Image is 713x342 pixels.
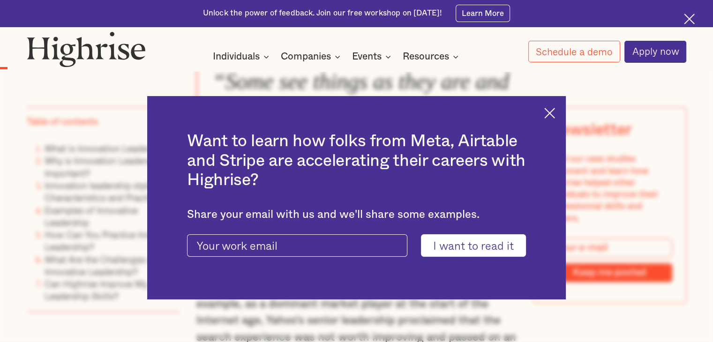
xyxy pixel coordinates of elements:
div: Events [352,51,382,62]
div: Companies [281,51,331,62]
div: Companies [281,51,343,62]
img: Highrise logo [27,31,146,67]
h2: Want to learn how folks from Meta, Airtable and Stripe are accelerating their careers with Highrise? [187,132,525,190]
div: Unlock the power of feedback. Join our free workshop on [DATE]! [203,8,442,19]
a: Learn More [456,5,510,22]
img: Cross icon [544,108,555,119]
div: Events [352,51,394,62]
div: Share your email with us and we'll share some examples. [187,208,525,221]
img: Cross icon [684,14,695,24]
div: Resources [403,51,449,62]
div: Individuals [213,51,260,62]
a: Apply now [624,41,686,63]
form: current-ascender-blog-article-modal-form [187,234,525,257]
div: Resources [403,51,461,62]
a: Schedule a demo [528,41,620,62]
input: I want to read it [421,234,526,257]
input: Your work email [187,234,407,257]
div: Individuals [213,51,272,62]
